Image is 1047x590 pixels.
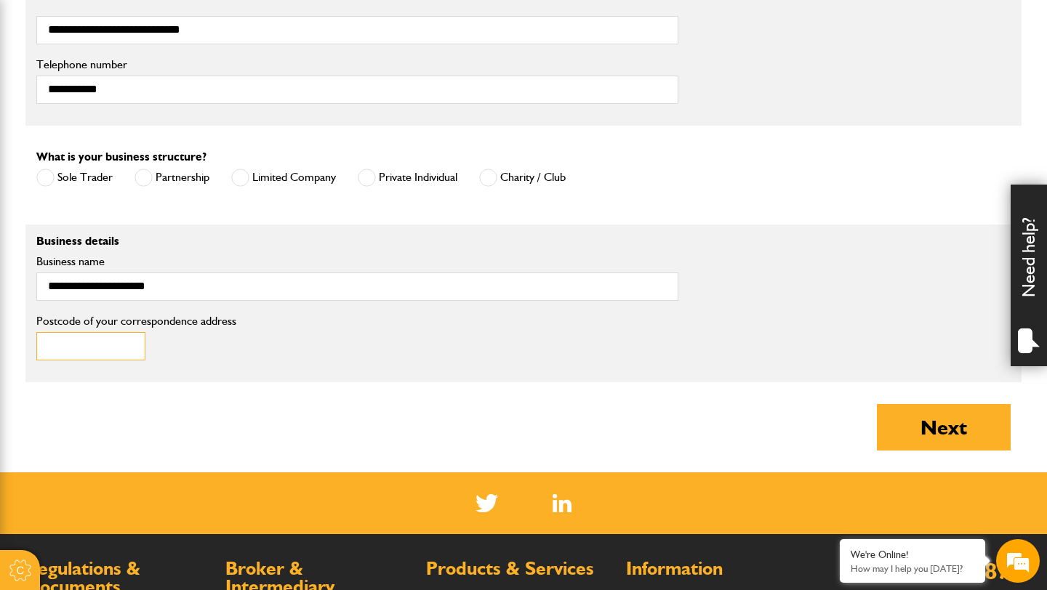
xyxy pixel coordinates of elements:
[25,81,61,101] img: d_20077148190_company_1631870298795_20077148190
[36,151,206,163] label: What is your business structure?
[877,404,1011,450] button: Next
[36,315,258,327] label: Postcode of your correspondence address
[476,494,498,512] img: Twitter
[19,134,265,166] input: Enter your last name
[198,448,264,467] em: Start Chat
[36,256,678,267] label: Business name
[1011,185,1047,366] div: Need help?
[479,169,566,187] label: Charity / Club
[19,177,265,209] input: Enter your email address
[19,263,265,435] textarea: Type your message and hit 'Enter'
[553,494,572,512] a: LinkedIn
[851,549,974,561] div: We're Online!
[76,81,244,100] div: Chat with us now
[851,563,974,574] p: How may I help you today?
[626,559,811,578] h2: Information
[231,169,336,187] label: Limited Company
[426,559,611,578] h2: Products & Services
[36,169,113,187] label: Sole Trader
[19,220,265,252] input: Enter your phone number
[553,494,572,512] img: Linked In
[358,169,457,187] label: Private Individual
[135,169,209,187] label: Partnership
[36,235,678,247] p: Business details
[36,59,678,70] label: Telephone number
[238,7,273,42] div: Minimize live chat window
